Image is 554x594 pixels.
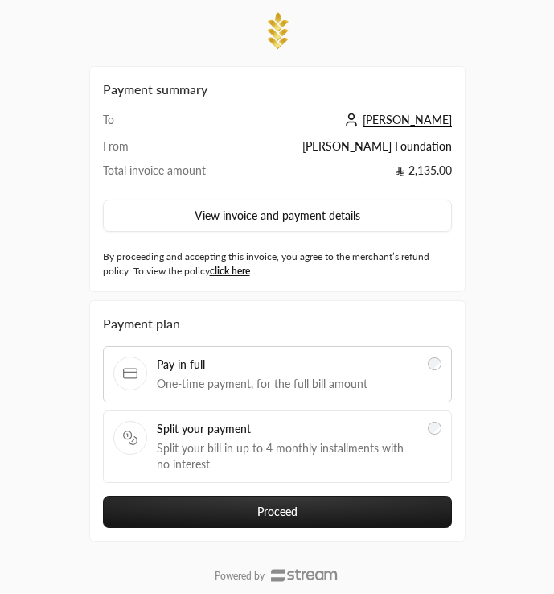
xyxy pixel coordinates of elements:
[363,113,452,127] span: [PERSON_NAME]
[157,440,419,472] span: Split your bill in up to 4 monthly installments with no interest
[428,422,441,435] input: Split your paymentSplit your bill in up to 4 monthly installments with no interest
[103,314,452,333] div: Payment plan
[340,113,452,126] a: [PERSON_NAME]
[157,376,419,392] span: One-time payment, for the full bill amount
[244,138,451,163] td: [PERSON_NAME] Foundation
[157,421,419,437] span: Split your payment
[261,10,293,53] img: Company Logo
[103,200,452,232] button: View invoice and payment details
[103,112,245,138] td: To
[103,496,452,528] button: Proceed
[157,357,419,373] span: Pay in full
[103,138,245,163] td: From
[428,357,441,370] input: Pay in fullOne-time payment, for the full bill amount
[103,250,452,278] label: By proceeding and accepting this invoice, you agree to the merchant’s refund policy. To view the ...
[103,80,452,99] h2: Payment summary
[210,265,250,277] a: click here
[103,163,245,187] td: Total invoice amount
[244,163,451,187] td: 2,135.00
[215,570,265,583] p: Powered by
